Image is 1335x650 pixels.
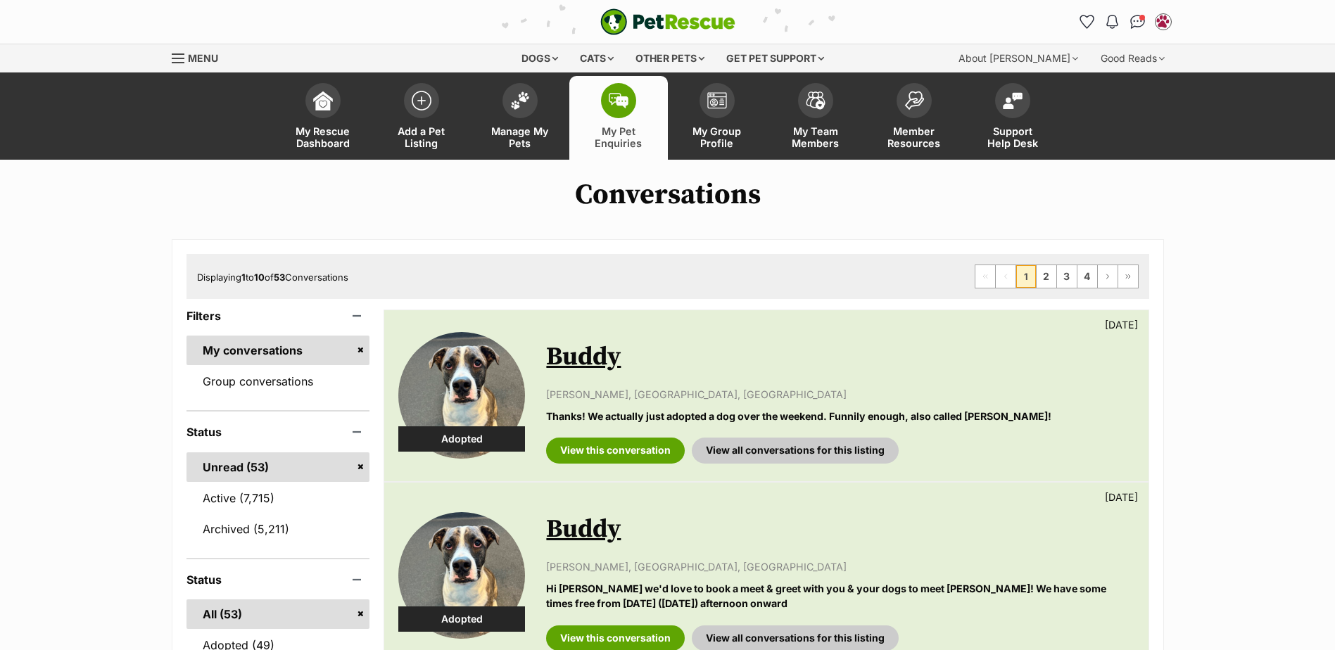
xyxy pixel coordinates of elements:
[1127,11,1149,33] a: Conversations
[685,125,749,149] span: My Group Profile
[186,426,370,438] header: Status
[806,91,825,110] img: team-members-icon-5396bd8760b3fe7c0b43da4ab00e1e3bb1a5d9ba89233759b79545d2d3fc5d0d.svg
[274,272,285,283] strong: 53
[186,514,370,544] a: Archived (5,211)
[975,265,995,288] span: First page
[668,76,766,160] a: My Group Profile
[412,91,431,110] img: add-pet-listing-icon-0afa8454b4691262ce3f59096e99ab1cd57d4a30225e0717b998d2c9b9846f56.svg
[1016,265,1036,288] span: Page 1
[186,573,370,586] header: Status
[546,409,1134,423] p: Thanks! We actually just adopted a dog over the weekend. Funnily enough, also called [PERSON_NAME]!
[626,44,714,72] div: Other pets
[587,125,650,149] span: My Pet Enquiries
[1105,317,1138,332] p: [DATE]
[186,336,370,365] a: My conversations
[510,91,530,110] img: manage-my-pets-icon-02211641906a0b7f246fdf0571729dbe1e7629f14944591b6c1af311fb30b64b.svg
[398,332,525,459] img: Buddy
[546,581,1134,611] p: Hi [PERSON_NAME] we'd love to book a meet & greet with you & your dogs to meet [PERSON_NAME]! We ...
[172,44,228,70] a: Menu
[569,76,668,160] a: My Pet Enquiries
[600,8,735,35] a: PetRescue
[1105,490,1138,504] p: [DATE]
[313,91,333,110] img: dashboard-icon-eb2f2d2d3e046f16d808141f083e7271f6b2e854fb5c12c21221c1fb7104beca.svg
[570,44,624,72] div: Cats
[1152,11,1175,33] button: My account
[865,76,963,160] a: Member Resources
[1037,265,1056,288] a: Page 2
[546,341,621,373] a: Buddy
[766,76,865,160] a: My Team Members
[949,44,1088,72] div: About [PERSON_NAME]
[1106,15,1118,29] img: notifications-46538b983faf8c2785f20acdc204bb7945ddae34d4c08c2a6579f10ce5e182be.svg
[188,52,218,64] span: Menu
[784,125,847,149] span: My Team Members
[1091,44,1175,72] div: Good Reads
[546,387,1134,402] p: [PERSON_NAME], [GEOGRAPHIC_DATA], [GEOGRAPHIC_DATA]
[186,367,370,396] a: Group conversations
[274,76,372,160] a: My Rescue Dashboard
[546,438,685,463] a: View this conversation
[1101,11,1124,33] button: Notifications
[1098,265,1118,288] a: Next page
[398,512,525,639] img: Buddy
[1076,11,1099,33] a: Favourites
[707,92,727,109] img: group-profile-icon-3fa3cf56718a62981997c0bc7e787c4b2cf8bcc04b72c1350f741eb67cf2f40e.svg
[254,272,265,283] strong: 10
[546,559,1134,574] p: [PERSON_NAME], [GEOGRAPHIC_DATA], [GEOGRAPHIC_DATA]
[981,125,1044,149] span: Support Help Desk
[1156,15,1170,29] img: Ballarat Animal Shelter profile pic
[882,125,946,149] span: Member Resources
[904,91,924,110] img: member-resources-icon-8e73f808a243e03378d46382f2149f9095a855e16c252ad45f914b54edf8863c.svg
[186,452,370,482] a: Unread (53)
[1057,265,1077,288] a: Page 3
[1077,265,1097,288] a: Page 4
[1076,11,1175,33] ul: Account quick links
[546,514,621,545] a: Buddy
[372,76,471,160] a: Add a Pet Listing
[975,265,1139,288] nav: Pagination
[1003,92,1023,109] img: help-desk-icon-fdf02630f3aa405de69fd3d07c3f3aa587a6932b1a1747fa1d2bba05be0121f9.svg
[471,76,569,160] a: Manage My Pets
[398,606,525,632] div: Adopted
[241,272,246,283] strong: 1
[186,599,370,629] a: All (53)
[716,44,834,72] div: Get pet support
[609,93,628,108] img: pet-enquiries-icon-7e3ad2cf08bfb03b45e93fb7055b45f3efa6380592205ae92323e6603595dc1f.svg
[390,125,453,149] span: Add a Pet Listing
[398,426,525,452] div: Adopted
[963,76,1062,160] a: Support Help Desk
[1130,15,1145,29] img: chat-41dd97257d64d25036548639549fe6c8038ab92f7586957e7f3b1b290dea8141.svg
[600,8,735,35] img: logo-e224e6f780fb5917bec1dbf3a21bbac754714ae5b6737aabdf751b685950b380.svg
[291,125,355,149] span: My Rescue Dashboard
[488,125,552,149] span: Manage My Pets
[692,438,899,463] a: View all conversations for this listing
[197,272,348,283] span: Displaying to of Conversations
[996,265,1016,288] span: Previous page
[1118,265,1138,288] a: Last page
[186,310,370,322] header: Filters
[512,44,568,72] div: Dogs
[186,483,370,513] a: Active (7,715)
